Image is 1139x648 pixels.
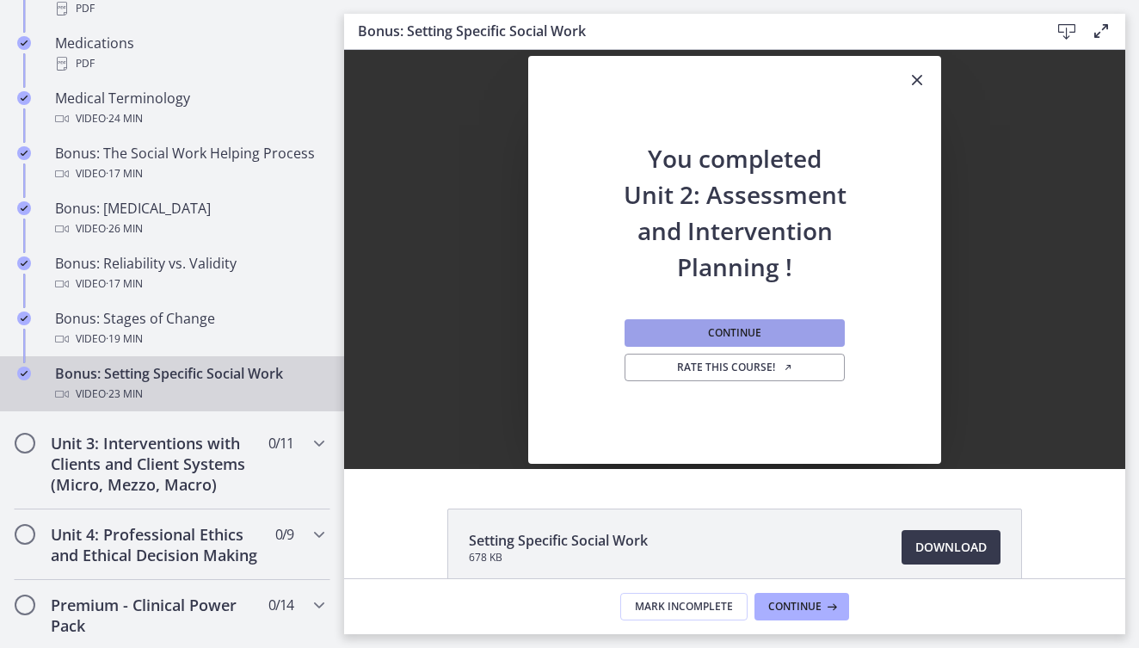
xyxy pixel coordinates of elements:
h3: Bonus: Setting Specific Social Work [358,21,1022,41]
a: Rate this course! Opens in a new window [625,354,845,381]
span: 0 / 14 [268,595,293,615]
i: Completed [17,91,31,105]
span: Mark Incomplete [635,600,733,614]
button: Continue [625,319,845,347]
div: Video [55,384,323,404]
span: · 17 min [106,274,143,294]
i: Completed [17,312,31,325]
div: Medications [55,33,323,74]
button: Close [893,56,941,106]
h2: Unit 3: Interventions with Clients and Client Systems (Micro, Mezzo, Macro) [51,433,261,495]
i: Completed [17,36,31,50]
i: Opens in a new window [783,362,793,373]
div: Video [55,329,323,349]
div: Video [55,164,323,184]
span: Continue [768,600,822,614]
i: Completed [17,146,31,160]
span: · 19 min [106,329,143,349]
button: Mark Incomplete [620,593,748,620]
span: 0 / 9 [275,524,293,545]
i: Completed [17,201,31,215]
h2: Unit 4: Professional Ethics and Ethical Decision Making [51,524,261,565]
span: · 24 min [106,108,143,129]
h2: You completed Unit 2: Assessment and Intervention Planning ! [621,106,848,285]
div: Medical Terminology [55,88,323,129]
span: Continue [708,326,761,340]
span: Setting Specific Social Work [469,530,648,551]
span: · 26 min [106,219,143,239]
div: Video [55,108,323,129]
h2: Premium - Clinical Power Pack [51,595,261,636]
span: 0 / 11 [268,433,293,454]
button: Continue [754,593,849,620]
div: Bonus: The Social Work Helping Process [55,143,323,184]
span: 678 KB [469,551,648,565]
div: Bonus: Setting Specific Social Work [55,363,323,404]
div: PDF [55,53,323,74]
div: Bonus: [MEDICAL_DATA] [55,198,323,239]
div: Video [55,219,323,239]
span: Download [915,537,987,558]
span: · 23 min [106,384,143,404]
div: Bonus: Reliability vs. Validity [55,253,323,294]
span: · 17 min [106,164,143,184]
a: Download [902,530,1000,565]
div: Bonus: Stages of Change [55,308,323,349]
i: Completed [17,367,31,380]
span: Rate this course! [677,361,793,374]
i: Completed [17,256,31,270]
div: Video [55,274,323,294]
